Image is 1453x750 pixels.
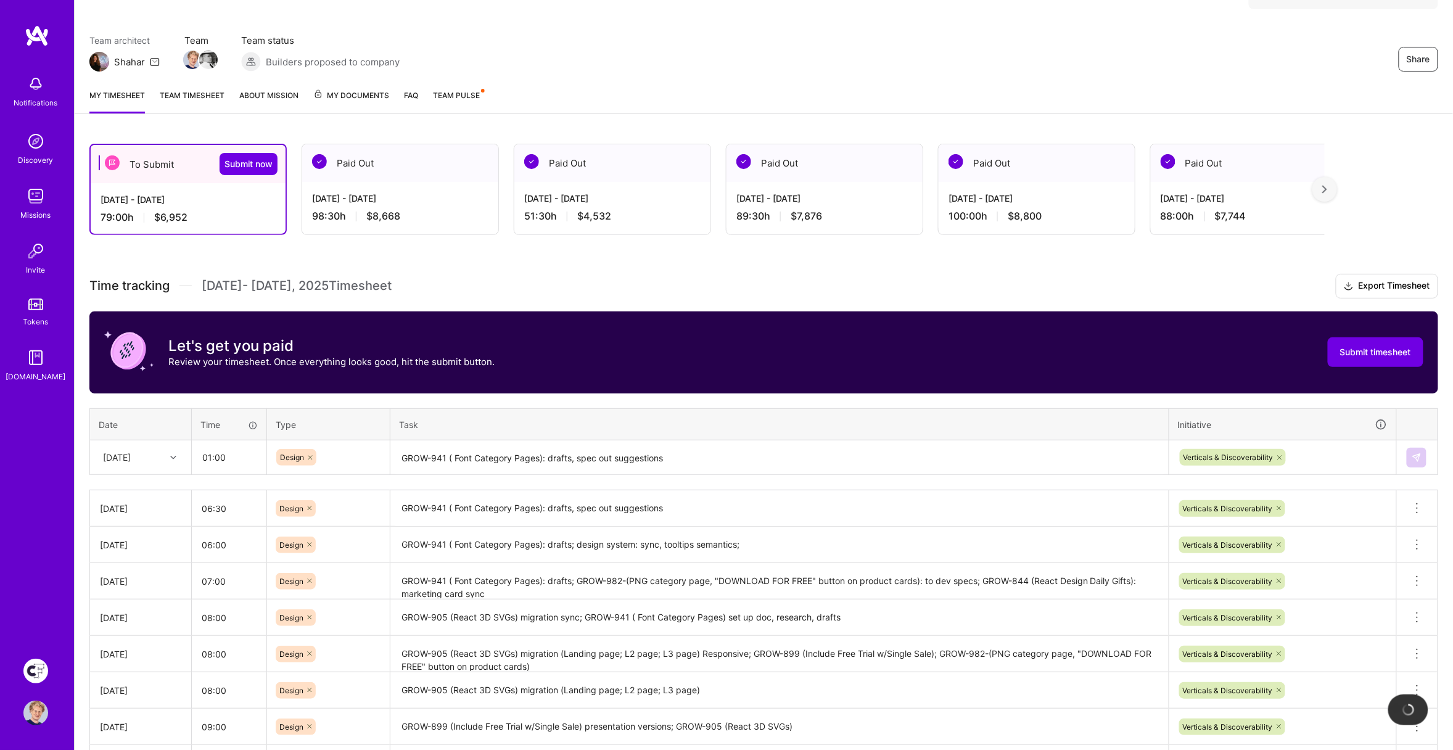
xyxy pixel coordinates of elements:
img: Builders proposed to company [241,52,261,72]
div: [DATE] [100,720,181,733]
img: loading [1402,704,1415,716]
div: null [1407,448,1428,468]
textarea: GROW-941 ( Font Category Pages): drafts, spec out suggestions [392,492,1167,526]
img: To Submit [105,155,120,170]
span: Verticals & Discoverability [1183,722,1273,731]
img: User Avatar [23,701,48,725]
div: Paid Out [302,144,498,182]
input: HH:MM [192,565,266,598]
th: Date [90,408,192,440]
textarea: GROW-941 ( Font Category Pages): drafts; GROW-982-(PNG category page, "DOWNLOAD FOR FREE" button ... [392,564,1167,598]
div: 88:00 h [1161,210,1337,223]
div: To Submit [91,145,286,183]
div: Paid Out [726,144,923,182]
button: Export Timesheet [1336,274,1438,299]
div: [DATE] [103,451,131,464]
div: [DATE] [100,648,181,661]
textarea: GROW-941 ( Font Category Pages): drafts, spec out suggestions [392,442,1167,474]
a: Team Pulse [433,89,484,113]
img: Paid Out [524,154,539,169]
span: Verticals & Discoverability [1183,577,1273,586]
span: Verticals & Discoverability [1183,613,1273,622]
div: Time [200,418,258,431]
img: Submit [1412,453,1422,463]
img: Paid Out [1161,154,1175,169]
span: My Documents [313,89,389,102]
div: 98:30 h [312,210,488,223]
a: Creative Fabrica Project Team [20,659,51,683]
div: [DOMAIN_NAME] [6,370,66,383]
div: [DATE] [100,684,181,697]
span: Builders proposed to company [266,56,400,68]
a: My Documents [313,89,389,113]
div: [DATE] - [DATE] [949,192,1125,205]
div: Paid Out [1151,144,1347,182]
textarea: GROW-905 (React 3D SVGs) migration sync; GROW-941 ( Font Category Pages) set up doc, research, dr... [392,601,1167,635]
span: Design [279,686,303,695]
img: Paid Out [312,154,327,169]
div: Paid Out [514,144,710,182]
div: [DATE] [100,611,181,624]
span: Verticals & Discoverability [1183,504,1273,513]
button: Submit now [220,153,278,175]
th: Type [267,408,390,440]
img: discovery [23,129,48,154]
span: Design [279,540,303,550]
span: $7,744 [1215,210,1246,223]
i: icon Download [1344,280,1354,293]
span: $4,532 [577,210,611,223]
div: [DATE] [100,502,181,515]
input: HH:MM [192,601,266,634]
span: Verticals & Discoverability [1183,540,1273,550]
input: HH:MM [192,529,266,561]
input: HH:MM [192,638,266,670]
div: [DATE] [100,575,181,588]
span: Submit timesheet [1340,346,1411,358]
a: Team timesheet [160,89,224,113]
span: Design [279,613,303,622]
h3: Let's get you paid [168,337,495,355]
span: Verticals & Discoverability [1183,453,1274,462]
p: Review your timesheet. Once everything looks good, hit the submit button. [168,355,495,368]
div: 100:00 h [949,210,1125,223]
span: Team [184,34,216,47]
a: User Avatar [20,701,51,725]
img: bell [23,72,48,96]
img: coin [104,326,154,376]
span: Team status [241,34,400,47]
img: Paid Out [736,154,751,169]
span: $8,668 [366,210,400,223]
div: Initiative [1178,418,1388,432]
input: HH:MM [192,711,266,743]
span: Design [279,649,303,659]
span: Time tracking [89,278,170,294]
textarea: GROW-905 (React 3D SVGs) migration (Landing page; L2 page; L3 page) [392,674,1167,707]
span: Team architect [89,34,160,47]
img: Team Architect [89,52,109,72]
img: Invite [23,239,48,263]
span: $6,952 [154,211,187,224]
span: Verticals & Discoverability [1183,649,1273,659]
span: $7,876 [791,210,822,223]
div: Shahar [114,56,145,68]
img: Paid Out [949,154,963,169]
span: Design [279,722,303,731]
div: Discovery [19,154,54,167]
span: [DATE] - [DATE] , 2025 Timesheet [202,278,392,294]
div: 79:00 h [101,211,276,224]
div: 51:30 h [524,210,701,223]
div: Tokens [23,315,49,328]
textarea: GROW-905 (React 3D SVGs) migration (Landing page; L2 page; L3 page) Responsive; GROW-899 (Include... [392,637,1167,671]
i: icon Chevron [170,455,176,461]
span: Design [279,577,303,586]
div: Missions [21,208,51,221]
button: Submit timesheet [1328,337,1423,367]
span: Share [1407,53,1430,65]
textarea: GROW-941 ( Font Category Pages): drafts; design system: sync, tooltips semantics; [392,528,1167,562]
div: [DATE] - [DATE] [736,192,913,205]
div: [DATE] - [DATE] [1161,192,1337,205]
a: FAQ [404,89,418,113]
span: Verticals & Discoverability [1183,686,1273,695]
img: logo [25,25,49,47]
a: About Mission [239,89,298,113]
